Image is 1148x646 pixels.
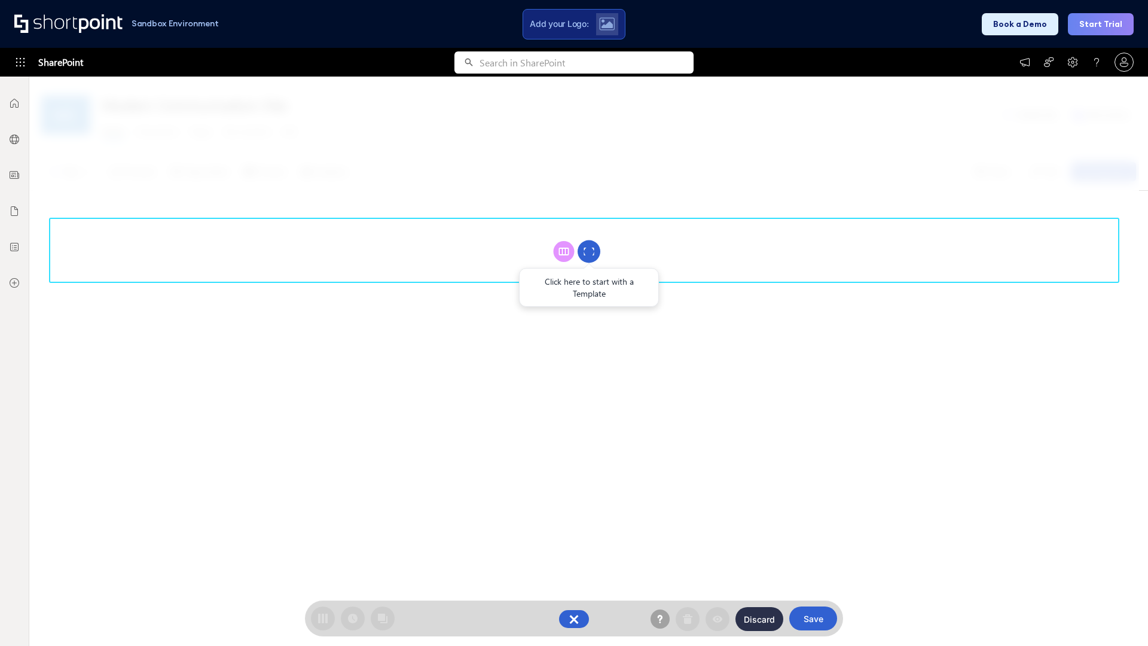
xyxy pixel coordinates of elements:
[599,17,615,31] img: Upload logo
[982,13,1058,35] button: Book a Demo
[38,48,83,77] span: SharePoint
[480,51,694,74] input: Search in SharePoint
[1068,13,1134,35] button: Start Trial
[132,20,219,27] h1: Sandbox Environment
[530,19,588,29] span: Add your Logo:
[789,607,837,630] button: Save
[1088,589,1148,646] iframe: Chat Widget
[735,607,783,631] button: Discard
